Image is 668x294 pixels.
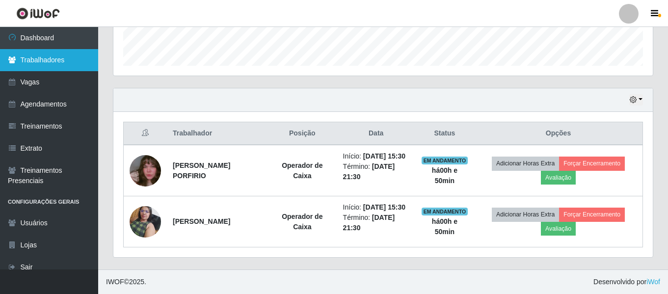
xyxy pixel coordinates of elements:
img: CoreUI Logo [16,7,60,20]
th: Opções [474,122,642,145]
strong: [PERSON_NAME] [173,217,230,225]
li: Início: [343,151,409,161]
th: Status [415,122,474,145]
time: [DATE] 15:30 [363,152,405,160]
button: Adicionar Horas Extra [492,208,559,221]
button: Avaliação [541,171,576,185]
span: IWOF [106,278,124,286]
th: Posição [267,122,337,145]
li: Início: [343,202,409,213]
strong: Operador de Caixa [282,161,322,180]
li: Término: [343,213,409,233]
button: Adicionar Horas Extra [492,157,559,170]
button: Avaliação [541,222,576,236]
th: Data [337,122,415,145]
strong: [PERSON_NAME] PORFIRIO [173,161,230,180]
span: Desenvolvido por [593,277,660,287]
span: © 2025 . [106,277,146,287]
strong: há 00 h e 50 min [432,217,457,236]
button: Forçar Encerramento [559,157,625,170]
time: [DATE] 15:30 [363,203,405,211]
img: 1749692047494.jpeg [130,201,161,242]
strong: Operador de Caixa [282,213,322,231]
span: EM ANDAMENTO [422,208,468,215]
strong: há 00 h e 50 min [432,166,457,185]
th: Trabalhador [167,122,267,145]
li: Término: [343,161,409,182]
a: iWof [646,278,660,286]
img: 1754938738059.jpeg [130,143,161,199]
span: EM ANDAMENTO [422,157,468,164]
button: Forçar Encerramento [559,208,625,221]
